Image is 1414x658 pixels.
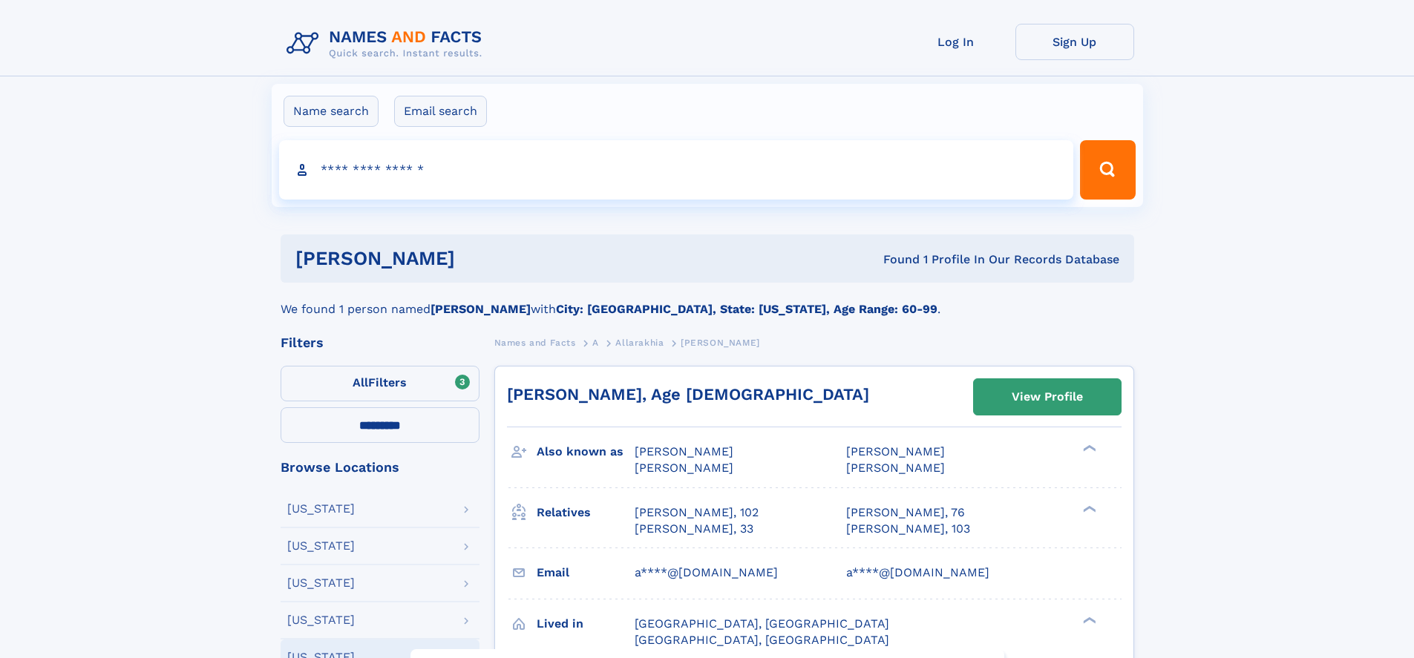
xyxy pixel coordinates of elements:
[635,521,753,537] a: [PERSON_NAME], 33
[287,540,355,552] div: [US_STATE]
[846,521,970,537] a: [PERSON_NAME], 103
[974,379,1121,415] a: View Profile
[281,366,479,401] label: Filters
[1079,615,1097,625] div: ❯
[281,24,494,64] img: Logo Names and Facts
[287,503,355,515] div: [US_STATE]
[507,385,869,404] a: [PERSON_NAME], Age [DEMOGRAPHIC_DATA]
[592,338,599,348] span: A
[592,333,599,352] a: A
[846,461,945,475] span: [PERSON_NAME]
[537,500,635,525] h3: Relatives
[635,461,733,475] span: [PERSON_NAME]
[846,444,945,458] span: [PERSON_NAME]
[635,444,733,458] span: [PERSON_NAME]
[494,333,576,352] a: Names and Facts
[394,96,487,127] label: Email search
[281,283,1134,318] div: We found 1 person named with .
[537,439,635,464] h3: Also known as
[1079,444,1097,453] div: ❯
[284,96,379,127] label: Name search
[281,336,479,349] div: Filters
[287,577,355,589] div: [US_STATE]
[353,375,368,389] span: All
[635,504,759,521] a: [PERSON_NAME], 102
[1015,24,1134,60] a: Sign Up
[431,302,531,316] b: [PERSON_NAME]
[287,614,355,626] div: [US_STATE]
[537,611,635,636] h3: Lived in
[1080,140,1135,200] button: Search Button
[556,302,937,316] b: City: [GEOGRAPHIC_DATA], State: [US_STATE], Age Range: 60-99
[279,140,1074,200] input: search input
[295,249,670,268] h1: [PERSON_NAME]
[615,338,664,348] span: Allarakhia
[281,461,479,474] div: Browse Locations
[681,338,760,348] span: [PERSON_NAME]
[897,24,1015,60] a: Log In
[1012,380,1083,414] div: View Profile
[537,560,635,585] h3: Email
[846,504,965,521] a: [PERSON_NAME], 76
[1079,504,1097,513] div: ❯
[669,251,1119,268] div: Found 1 Profile In Our Records Database
[615,333,664,352] a: Allarakhia
[635,633,889,647] span: [GEOGRAPHIC_DATA], [GEOGRAPHIC_DATA]
[635,616,889,631] span: [GEOGRAPHIC_DATA], [GEOGRAPHIC_DATA]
